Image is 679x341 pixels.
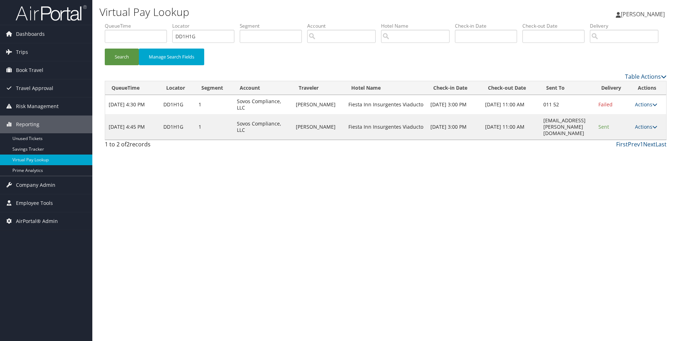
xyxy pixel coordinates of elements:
[616,140,628,148] a: First
[16,97,59,115] span: Risk Management
[482,81,540,95] th: Check-out Date: activate to sort column ascending
[233,114,292,140] td: Sovos Compliance, LLC
[160,114,195,140] td: DD1H1G
[16,25,45,43] span: Dashboards
[635,123,657,130] a: Actions
[292,95,344,114] td: [PERSON_NAME]
[233,95,292,114] td: Sovos Compliance, LLC
[345,95,427,114] td: Fiesta Inn Insurgentes Viaducto
[240,22,307,29] label: Segment
[616,4,672,25] a: [PERSON_NAME]
[16,212,58,230] span: AirPortal® Admin
[105,140,237,152] div: 1 to 2 of records
[172,22,240,29] label: Locator
[195,114,233,140] td: 1
[16,43,28,61] span: Trips
[621,10,665,18] span: [PERSON_NAME]
[345,81,427,95] th: Hotel Name: activate to sort column ascending
[482,95,540,114] td: [DATE] 11:00 AM
[640,140,643,148] a: 1
[99,5,481,19] h1: Virtual Pay Lookup
[482,114,540,140] td: [DATE] 11:00 AM
[540,114,595,140] td: [EMAIL_ADDRESS][PERSON_NAME][DOMAIN_NAME]
[625,73,667,80] a: Table Actions
[628,140,640,148] a: Prev
[16,194,53,212] span: Employee Tools
[540,95,595,114] td: 011 52
[455,22,522,29] label: Check-in Date
[16,116,39,133] span: Reporting
[139,49,204,65] button: Manage Search Fields
[307,22,381,29] label: Account
[16,5,87,21] img: airportal-logo.png
[635,101,657,108] a: Actions
[427,81,482,95] th: Check-in Date: activate to sort column ascending
[233,81,292,95] th: Account: activate to sort column ascending
[598,101,613,108] span: Failed
[16,61,43,79] span: Book Travel
[195,81,233,95] th: Segment: activate to sort column ascending
[598,123,609,130] span: Sent
[540,81,595,95] th: Sent To: activate to sort column ascending
[16,176,55,194] span: Company Admin
[105,95,160,114] td: [DATE] 4:30 PM
[427,95,482,114] td: [DATE] 3:00 PM
[643,140,656,148] a: Next
[595,81,631,95] th: Delivery: activate to sort column ascending
[126,140,130,148] span: 2
[292,81,344,95] th: Traveler: activate to sort column ascending
[522,22,590,29] label: Check-out Date
[105,81,160,95] th: QueueTime: activate to sort column descending
[590,22,664,29] label: Delivery
[160,95,195,114] td: DD1H1G
[656,140,667,148] a: Last
[345,114,427,140] td: Fiesta Inn Insurgentes Viaducto
[16,79,53,97] span: Travel Approval
[105,22,172,29] label: QueueTime
[292,114,344,140] td: [PERSON_NAME]
[105,49,139,65] button: Search
[195,95,233,114] td: 1
[160,81,195,95] th: Locator: activate to sort column ascending
[427,114,482,140] td: [DATE] 3:00 PM
[105,114,160,140] td: [DATE] 4:45 PM
[631,81,666,95] th: Actions
[381,22,455,29] label: Hotel Name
